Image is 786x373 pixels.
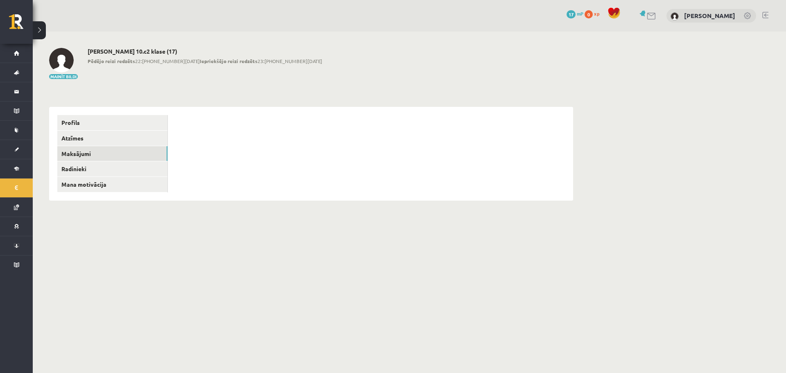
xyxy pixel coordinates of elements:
[49,48,74,72] img: Matīss Magone
[684,11,735,20] a: [PERSON_NAME]
[567,10,583,17] a: 17 mP
[594,10,599,17] span: xp
[88,58,135,64] b: Pēdējo reizi redzēts
[567,10,576,18] span: 17
[57,177,167,192] a: Mana motivācija
[585,10,593,18] span: 0
[57,131,167,146] a: Atzīmes
[9,14,33,35] a: Rīgas 1. Tālmācības vidusskola
[49,74,78,79] button: Mainīt bildi
[200,58,257,64] b: Iepriekšējo reizi redzēts
[88,48,322,55] h2: [PERSON_NAME] 10.c2 klase (17)
[577,10,583,17] span: mP
[57,115,167,130] a: Profils
[88,57,322,65] span: 22:[PHONE_NUMBER][DATE] 23:[PHONE_NUMBER][DATE]
[57,161,167,176] a: Radinieki
[585,10,603,17] a: 0 xp
[671,12,679,20] img: Matīss Magone
[57,146,167,161] a: Maksājumi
